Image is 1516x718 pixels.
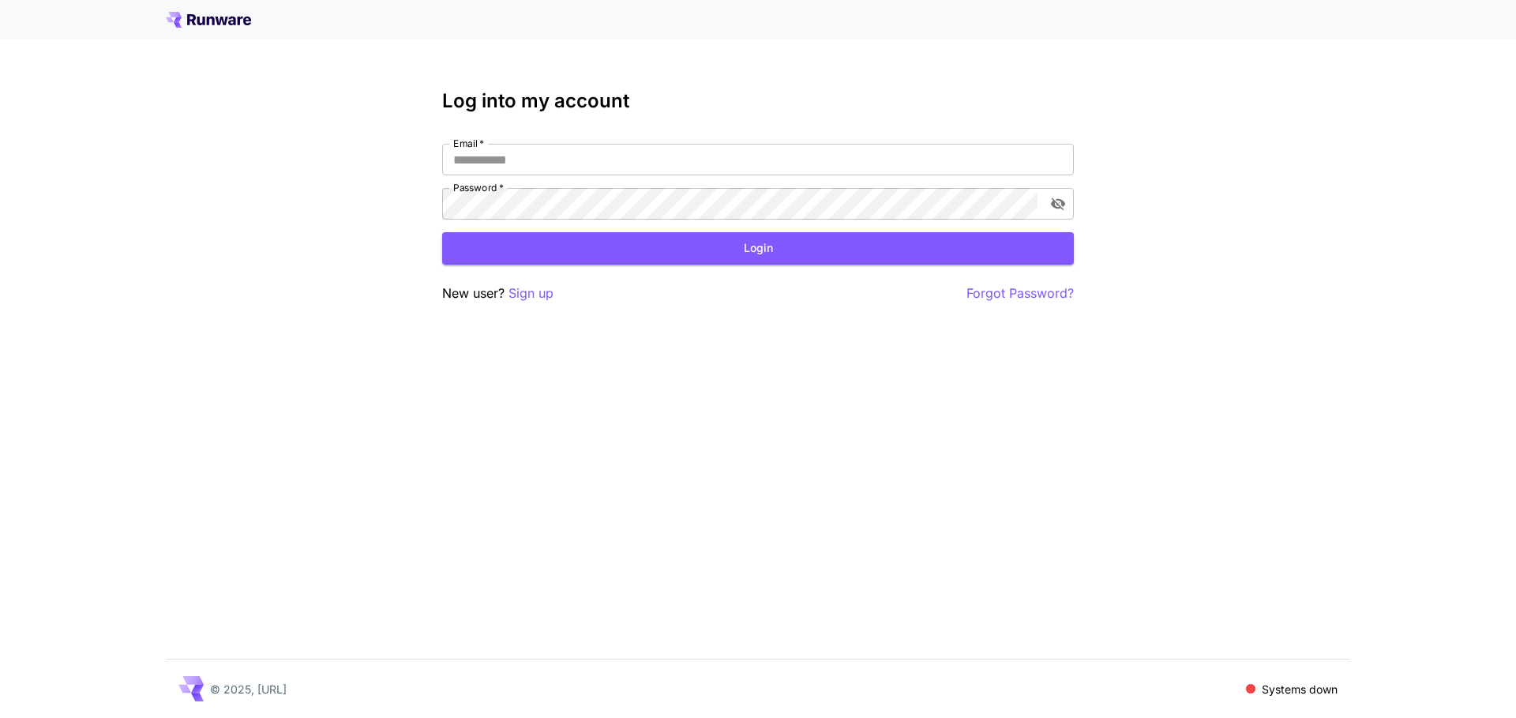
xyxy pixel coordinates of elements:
p: New user? [442,284,553,303]
button: Forgot Password? [966,284,1074,303]
label: Password [453,181,504,194]
button: Sign up [508,284,553,303]
p: Systems down [1262,681,1338,697]
h3: Log into my account [442,90,1074,112]
p: © 2025, [URL] [210,681,287,697]
button: Login [442,232,1074,265]
button: toggle password visibility [1044,190,1072,218]
label: Email [453,137,484,150]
